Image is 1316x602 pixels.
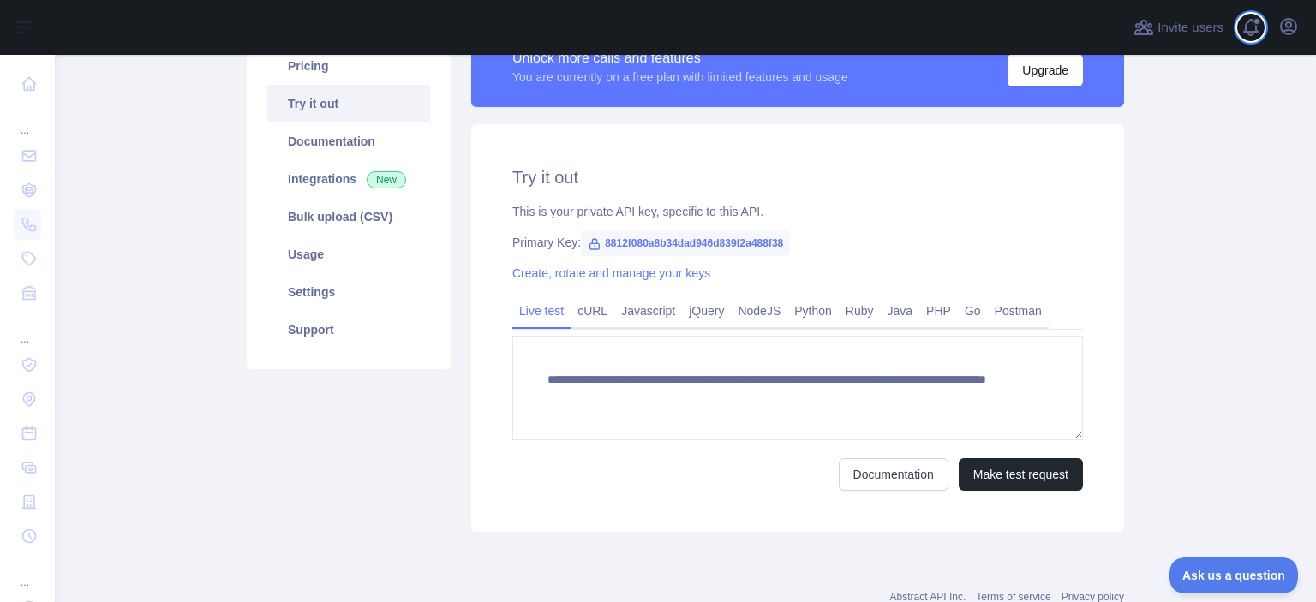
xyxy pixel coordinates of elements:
[512,165,1083,189] h2: Try it out
[731,297,787,325] a: NodeJS
[1130,14,1227,41] button: Invite users
[512,297,571,325] a: Live test
[14,103,41,137] div: ...
[571,297,614,325] a: cURL
[1157,18,1223,38] span: Invite users
[1008,54,1083,86] button: Upgrade
[267,198,430,235] a: Bulk upload (CSV)
[787,297,839,325] a: Python
[581,230,790,256] span: 8812f080a8b34dad946d839f2a488f38
[959,458,1083,491] button: Make test request
[614,297,682,325] a: Javascript
[958,297,988,325] a: Go
[512,266,710,280] a: Create, rotate and manage your keys
[14,555,41,589] div: ...
[512,69,848,86] div: You are currently on a free plan with limited features and usage
[512,203,1083,220] div: This is your private API key, specific to this API.
[512,234,1083,251] div: Primary Key:
[267,122,430,160] a: Documentation
[919,297,958,325] a: PHP
[267,85,430,122] a: Try it out
[267,311,430,349] a: Support
[14,312,41,346] div: ...
[267,273,430,311] a: Settings
[267,160,430,198] a: Integrations New
[839,458,948,491] a: Documentation
[367,171,406,188] span: New
[839,297,881,325] a: Ruby
[512,48,848,69] div: Unlock more calls and features
[881,297,920,325] a: Java
[267,235,430,273] a: Usage
[1169,557,1299,593] iframe: Toggle Customer Support
[682,297,731,325] a: jQuery
[267,47,430,85] a: Pricing
[988,297,1049,325] a: Postman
